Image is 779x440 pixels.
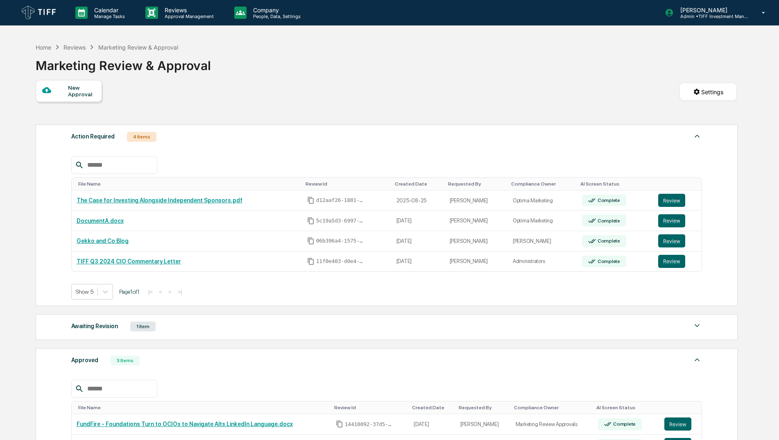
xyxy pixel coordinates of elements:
iframe: Open customer support [753,413,775,435]
button: Settings [679,83,737,101]
div: Toggle SortBy [448,181,505,187]
div: Complete [596,259,620,264]
div: 4 Items [127,132,156,142]
div: Action Required [71,131,115,142]
span: Copy Id [307,237,315,245]
img: caret [692,355,702,365]
td: [DATE] [409,414,455,435]
a: Review [658,194,697,207]
div: 1 Item [130,322,156,331]
div: Complete [596,238,620,244]
td: [DATE] [392,211,445,231]
button: >| [175,288,184,295]
p: Calendar [88,7,129,14]
span: d12aaf26-1801-42be-8f88-af365266327f [316,197,365,204]
span: Copy Id [307,258,315,265]
span: 06b396a4-1575-4931-abb8-145fd6f407a5 [316,238,365,244]
button: Review [658,194,685,207]
a: TIFF Q3 2024 CIO Commentary Letter [77,258,181,265]
div: Home [36,44,51,51]
img: caret [692,321,702,331]
span: Page 1 of 1 [119,288,140,295]
p: People, Data, Settings [247,14,305,19]
td: [DATE] [392,231,445,252]
td: Administrators [508,252,577,272]
a: Review [664,417,697,431]
td: [PERSON_NAME] [445,191,508,211]
span: Copy Id [307,197,315,204]
div: Marketing Review & Approval [98,44,178,51]
p: Manage Tasks [88,14,129,19]
a: FundFire - Foundations Turn to OCIOs to Navigate Alts LinkedIn Language.docx [77,421,293,427]
td: Optima Marketing [508,191,577,211]
button: < [156,288,165,295]
div: Complete [611,421,636,427]
a: Review [658,214,697,227]
img: logo [20,4,59,22]
button: > [166,288,174,295]
div: Approved [71,355,98,365]
div: Toggle SortBy [306,181,388,187]
div: Reviews [63,44,86,51]
div: Toggle SortBy [514,405,590,411]
button: Review [658,255,685,268]
span: 5c19a5d3-6997-4f23-87f5-f6922eb3890c [316,218,365,224]
button: Review [658,214,685,227]
td: Optima Marketing [508,211,577,231]
div: Awaiting Revision [71,321,118,331]
td: [PERSON_NAME] [455,414,511,435]
td: [PERSON_NAME] [445,211,508,231]
div: Toggle SortBy [78,181,299,187]
div: Toggle SortBy [596,405,656,411]
p: Reviews [158,7,218,14]
a: DocumentA.docx [77,218,124,224]
div: Toggle SortBy [580,181,650,187]
td: [PERSON_NAME] [445,252,508,272]
p: Approval Management [158,14,218,19]
div: Marketing Review & Approval [36,52,211,73]
div: Toggle SortBy [412,405,452,411]
p: Company [247,7,305,14]
div: Complete [596,218,620,224]
td: Marketing Review Approvals [511,414,593,435]
div: Toggle SortBy [459,405,507,411]
td: [DATE] [392,252,445,272]
div: Complete [596,197,620,203]
div: Toggle SortBy [511,181,574,187]
td: [PERSON_NAME] [508,231,577,252]
td: 2025-08-25 [392,191,445,211]
span: 11f0e403-d0e4-45d3-bf38-813d72971da7 [316,258,365,265]
div: Toggle SortBy [395,181,442,187]
a: Gekko and Co Blog [77,238,129,244]
div: 3 Items [111,356,140,365]
div: New Approval [68,84,95,98]
div: Toggle SortBy [78,405,328,411]
a: The Case for Investing Alongside Independent Sponsors.pdf [77,197,242,204]
button: |< [146,288,155,295]
div: Toggle SortBy [660,181,698,187]
p: [PERSON_NAME] [674,7,750,14]
div: Toggle SortBy [334,405,405,411]
img: caret [692,131,702,141]
span: 14410092-37d5-437f-93ab-ab132056eec1 [345,421,394,428]
p: Admin • TIFF Investment Management [674,14,750,19]
button: Review [658,234,685,247]
a: Review [658,255,697,268]
button: Review [664,417,691,431]
td: [PERSON_NAME] [445,231,508,252]
span: Copy Id [307,217,315,225]
a: Review [658,234,697,247]
span: Copy Id [336,420,343,428]
div: Toggle SortBy [666,405,698,411]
